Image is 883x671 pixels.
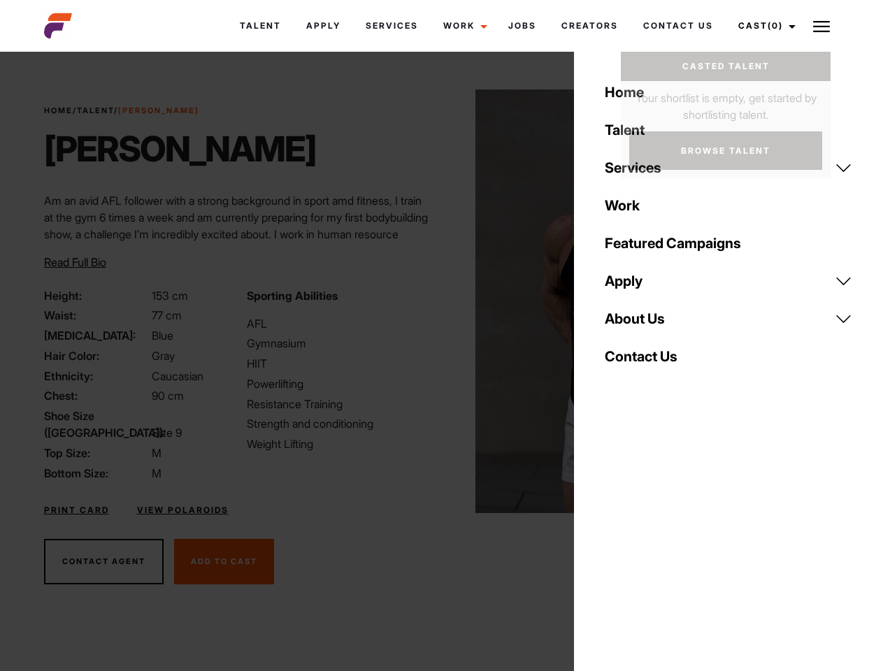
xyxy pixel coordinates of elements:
[596,187,861,224] a: Work
[596,73,861,111] a: Home
[44,407,149,441] span: Shoe Size ([GEOGRAPHIC_DATA]):
[294,7,353,45] a: Apply
[44,255,106,269] span: Read Full Bio
[44,192,433,326] p: Am an avid AFL follower with a strong background in sport amd fitness, I train at the gym 6 times...
[768,20,783,31] span: (0)
[629,131,822,170] a: Browse Talent
[621,81,831,123] p: Your shortlist is empty, get started by shortlisting talent.
[152,308,182,322] span: 77 cm
[44,445,149,461] span: Top Size:
[596,338,861,375] a: Contact Us
[596,300,861,338] a: About Us
[44,106,73,115] a: Home
[152,369,203,383] span: Caucasian
[152,446,161,460] span: M
[726,7,804,45] a: Cast(0)
[44,105,199,117] span: / /
[44,287,149,304] span: Height:
[247,396,433,412] li: Resistance Training
[118,106,199,115] strong: [PERSON_NAME]
[44,368,149,384] span: Ethnicity:
[621,52,831,81] a: Casted Talent
[44,327,149,344] span: [MEDICAL_DATA]:
[247,355,433,372] li: HIIT
[596,149,861,187] a: Services
[44,128,316,170] h1: [PERSON_NAME]
[44,12,72,40] img: cropped-aefm-brand-fav-22-square.png
[191,556,257,566] span: Add To Cast
[596,262,861,300] a: Apply
[77,106,114,115] a: Talent
[813,18,830,35] img: Burger icon
[152,349,175,363] span: Gray
[247,315,433,332] li: AFL
[44,539,164,585] button: Contact Agent
[44,387,149,404] span: Chest:
[152,466,161,480] span: M
[44,347,149,364] span: Hair Color:
[152,389,184,403] span: 90 cm
[247,415,433,432] li: Strength and conditioning
[44,504,109,517] a: Print Card
[152,426,182,440] span: Size 9
[549,7,631,45] a: Creators
[174,539,274,585] button: Add To Cast
[152,329,173,342] span: Blue
[353,7,431,45] a: Services
[44,307,149,324] span: Waist:
[247,289,338,303] strong: Sporting Abilities
[44,465,149,482] span: Bottom Size:
[247,435,433,452] li: Weight Lifting
[631,7,726,45] a: Contact Us
[596,111,861,149] a: Talent
[247,335,433,352] li: Gymnasium
[137,504,229,517] a: View Polaroids
[152,289,188,303] span: 153 cm
[227,7,294,45] a: Talent
[431,7,496,45] a: Work
[496,7,549,45] a: Jobs
[44,254,106,270] button: Read Full Bio
[247,375,433,392] li: Powerlifting
[596,224,861,262] a: Featured Campaigns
